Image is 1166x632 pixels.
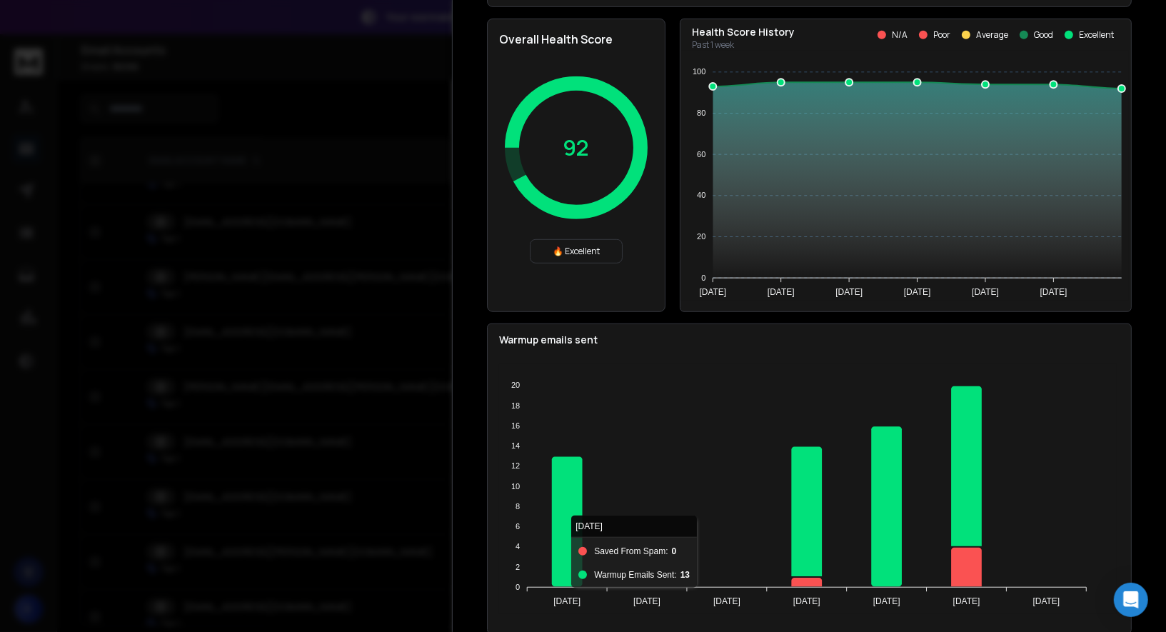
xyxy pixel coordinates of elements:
[692,39,795,51] p: Past 1 week
[972,287,999,297] tspan: [DATE]
[516,543,520,551] tspan: 4
[1033,597,1060,607] tspan: [DATE]
[933,29,950,41] p: Poor
[516,502,520,511] tspan: 8
[1079,29,1114,41] p: Excellent
[953,597,980,607] tspan: [DATE]
[511,441,520,450] tspan: 14
[516,522,520,531] tspan: 6
[511,421,520,430] tspan: 16
[499,333,1120,347] p: Warmup emails sent
[976,29,1008,41] p: Average
[1040,287,1067,297] tspan: [DATE]
[553,597,581,607] tspan: [DATE]
[835,287,863,297] tspan: [DATE]
[692,25,795,39] p: Health Score History
[904,287,931,297] tspan: [DATE]
[511,482,520,491] tspan: 10
[511,462,520,471] tspan: 12
[697,109,705,117] tspan: 80
[563,135,590,161] p: 92
[697,191,705,200] tspan: 40
[1034,29,1053,41] p: Good
[633,597,660,607] tspan: [DATE]
[499,31,653,48] h2: Overall Health Score
[516,583,520,591] tspan: 0
[516,563,520,571] tspan: 2
[873,597,900,607] tspan: [DATE]
[693,68,705,76] tspan: 100
[699,287,726,297] tspan: [DATE]
[701,274,705,282] tspan: 0
[511,401,520,410] tspan: 18
[511,381,520,390] tspan: 20
[713,597,740,607] tspan: [DATE]
[793,597,820,607] tspan: [DATE]
[530,239,623,264] div: 🔥 Excellent
[768,287,795,297] tspan: [DATE]
[1114,583,1148,617] div: Open Intercom Messenger
[697,232,705,241] tspan: 20
[892,29,908,41] p: N/A
[697,150,705,159] tspan: 60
